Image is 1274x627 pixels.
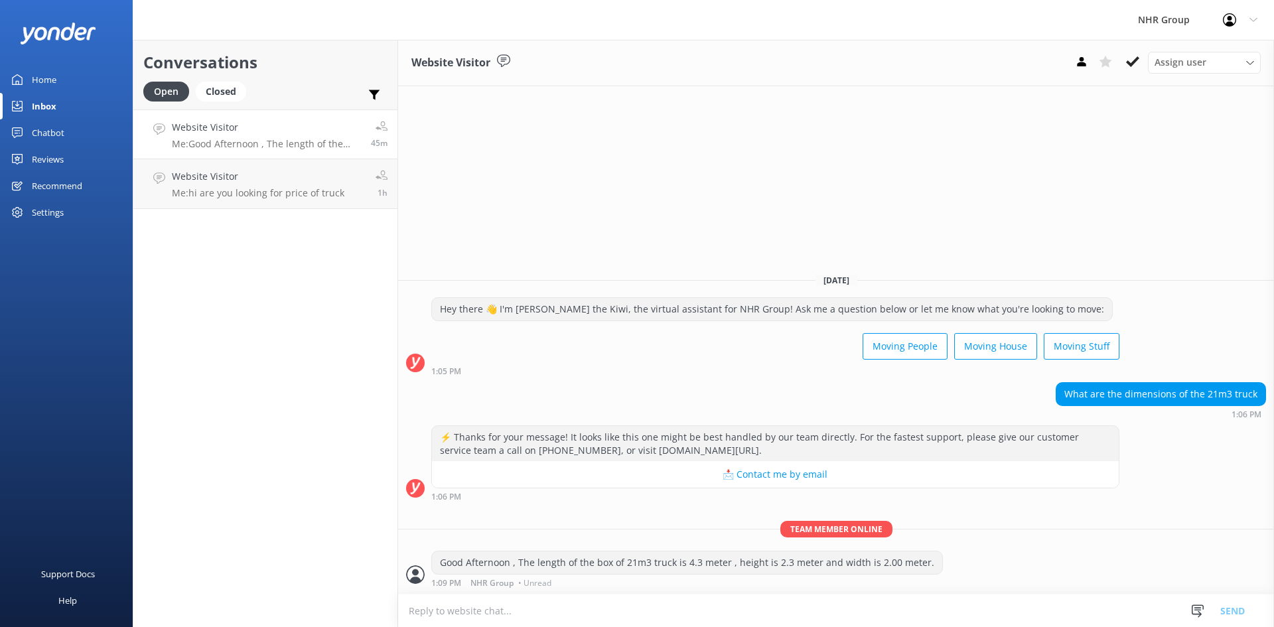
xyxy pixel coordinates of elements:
div: Closed [196,82,246,102]
div: Inbox [32,93,56,119]
a: Closed [196,84,253,98]
div: What are the dimensions of the 21m3 truck [1056,383,1265,405]
span: Sep 02 2025 12:17pm (UTC +12:00) Pacific/Auckland [378,187,388,198]
button: Moving House [954,333,1037,360]
div: Hey there 👋 I'm [PERSON_NAME] the Kiwi, the virtual assistant for NHR Group! Ask me a question be... [432,298,1112,320]
button: Moving Stuff [1044,333,1119,360]
div: Sep 02 2025 01:06pm (UTC +12:00) Pacific/Auckland [431,492,1119,501]
div: Recommend [32,173,82,199]
div: Chatbot [32,119,64,146]
div: Open [143,82,189,102]
a: Website VisitorMe:hi are you looking for price of truck1h [133,159,397,209]
a: Website VisitorMe:Good Afternoon , The length of the box of 21m3 truck is 4.3 meter , height is 2... [133,109,397,159]
div: Settings [32,199,64,226]
h3: Website Visitor [411,54,490,72]
div: Good Afternoon , The length of the box of 21m3 truck is 4.3 meter , height is 2.3 meter and width... [432,551,942,574]
div: Sep 02 2025 01:06pm (UTC +12:00) Pacific/Auckland [1056,409,1266,419]
div: Sep 02 2025 01:05pm (UTC +12:00) Pacific/Auckland [431,366,1119,376]
strong: 1:09 PM [431,579,461,587]
strong: 1:06 PM [1232,411,1261,419]
div: Reviews [32,146,64,173]
strong: 1:06 PM [431,493,461,501]
div: Home [32,66,56,93]
span: Sep 02 2025 01:09pm (UTC +12:00) Pacific/Auckland [371,137,388,149]
div: Support Docs [41,561,95,587]
a: Open [143,84,196,98]
div: Assign User [1148,52,1261,73]
p: Me: hi are you looking for price of truck [172,187,344,199]
strong: 1:05 PM [431,368,461,376]
h4: Website Visitor [172,169,344,184]
div: ⚡ Thanks for your message! It looks like this one might be best handled by our team directly. For... [432,426,1119,461]
span: • Unread [518,579,551,587]
img: yonder-white-logo.png [20,23,96,44]
span: [DATE] [815,275,857,286]
span: Assign user [1155,55,1206,70]
h4: Website Visitor [172,120,361,135]
button: 📩 Contact me by email [432,461,1119,488]
button: Moving People [863,333,948,360]
p: Me: Good Afternoon , The length of the box of 21m3 truck is 4.3 meter , height is 2.3 meter and w... [172,138,361,150]
div: Help [58,587,77,614]
span: Team member online [780,521,892,537]
h2: Conversations [143,50,388,75]
div: Sep 02 2025 01:09pm (UTC +12:00) Pacific/Auckland [431,578,943,587]
span: NHR Group [470,579,514,587]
